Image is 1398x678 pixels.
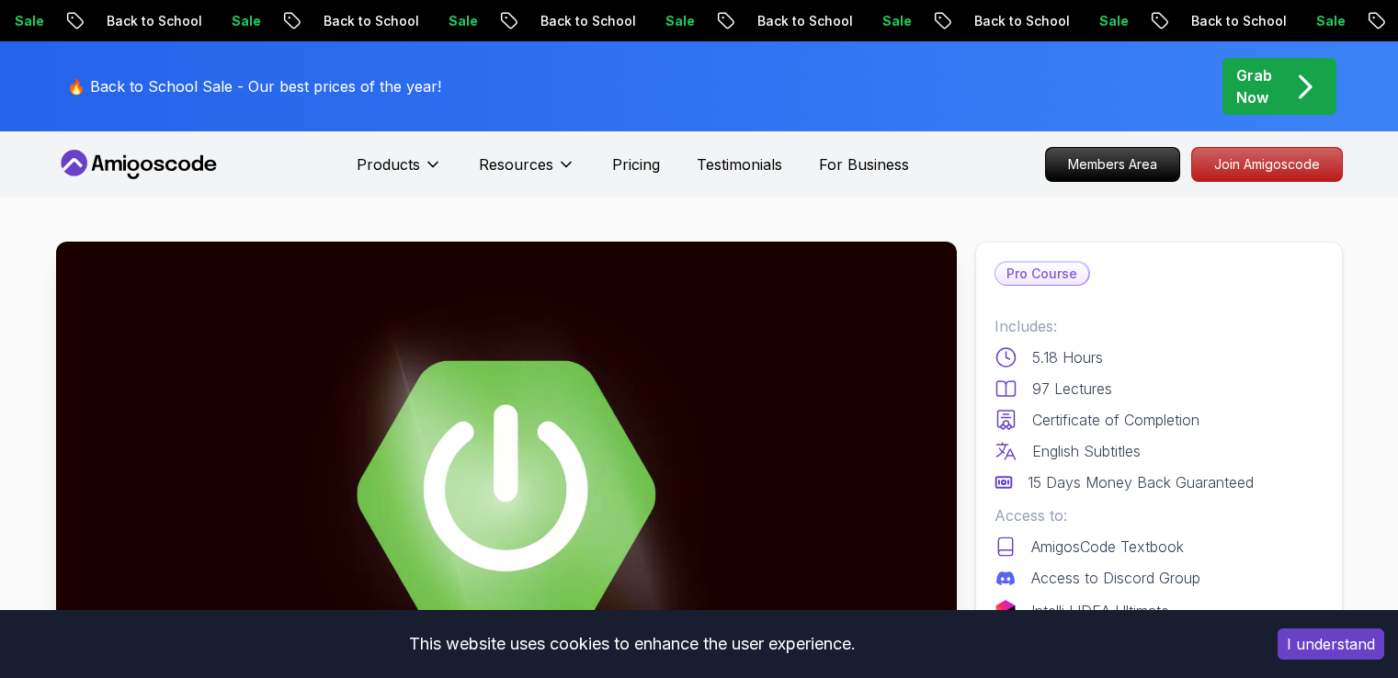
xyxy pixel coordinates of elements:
[1031,567,1200,589] p: Access to Discord Group
[819,153,909,175] a: For Business
[925,12,1050,30] p: Back to School
[1032,409,1199,431] p: Certificate of Completion
[697,153,782,175] a: Testimonials
[1031,536,1184,558] p: AmigosCode Textbook
[1031,600,1169,622] p: IntelliJ IDEA Ultimate
[1267,12,1325,30] p: Sale
[57,12,182,30] p: Back to School
[479,153,553,175] p: Resources
[1032,346,1103,368] p: 5.18 Hours
[1045,147,1180,182] a: Members Area
[14,624,1250,664] div: This website uses cookies to enhance the user experience.
[995,315,1324,337] p: Includes:
[1191,147,1343,182] a: Join Amigoscode
[479,153,575,190] button: Resources
[995,504,1324,526] p: Access to:
[833,12,892,30] p: Sale
[1192,148,1342,181] p: Join Amigoscode
[1028,471,1254,493] p: 15 Days Money Back Guaranteed
[1050,12,1108,30] p: Sale
[995,263,1088,285] p: Pro Course
[995,600,1017,622] img: jetbrains logo
[1278,628,1384,660] button: Accept cookies
[1142,12,1267,30] p: Back to School
[1032,440,1141,462] p: English Subtitles
[274,12,399,30] p: Back to School
[357,153,420,175] p: Products
[612,153,660,175] a: Pricing
[491,12,616,30] p: Back to School
[399,12,458,30] p: Sale
[1032,378,1112,400] p: 97 Lectures
[182,12,241,30] p: Sale
[616,12,675,30] p: Sale
[1236,64,1272,108] p: Grab Now
[708,12,833,30] p: Back to School
[1046,148,1179,181] p: Members Area
[67,75,441,97] p: 🔥 Back to School Sale - Our best prices of the year!
[357,153,442,190] button: Products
